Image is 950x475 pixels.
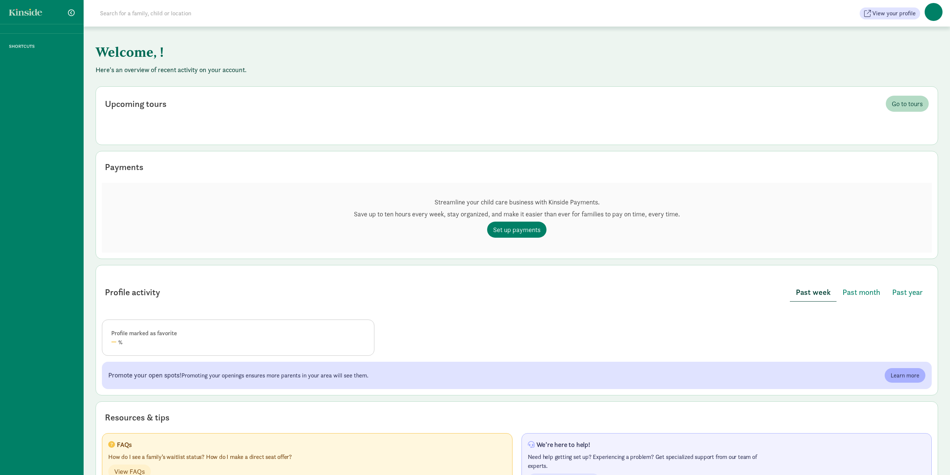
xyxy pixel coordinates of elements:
[892,286,923,298] span: Past year
[886,96,929,112] a: Go to tours
[105,97,166,111] div: Upcoming tours
[111,329,365,338] div: Profile marked as favorite
[891,371,919,380] span: Learn more
[790,283,837,302] button: Past week
[493,225,541,235] span: Set up payments
[96,6,305,21] input: Search for a family, child or location
[885,368,925,383] a: Learn more
[111,338,365,346] div: %
[528,453,763,471] p: Need help getting set up? Experiencing a problem? Get specialized support from our team of experts.
[536,440,590,449] p: We’re here to help!
[892,99,923,109] span: Go to tours
[108,371,368,380] p: Promoting your openings ensures more parents in your area will see them.
[96,65,938,74] p: Here's an overview of recent activity on your account.
[96,38,465,65] h1: Welcome, !
[105,411,169,424] div: Resources & tips
[117,440,132,449] p: FAQs
[354,210,680,219] p: Save up to ten hours every week, stay organized, and make it easier than ever for families to pay...
[354,198,680,207] p: Streamline your child care business with Kinside Payments.
[796,286,831,298] span: Past week
[105,160,143,174] div: Payments
[842,286,880,298] span: Past month
[837,283,886,301] button: Past month
[108,371,181,379] span: Promote your open spots!
[860,7,920,19] button: View your profile
[872,9,916,18] span: View your profile
[105,286,160,299] div: Profile activity
[108,453,343,462] p: How do I see a family’s waitlist status? How do I make a direct seat offer?
[886,283,929,301] button: Past year
[487,222,546,238] a: Set up payments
